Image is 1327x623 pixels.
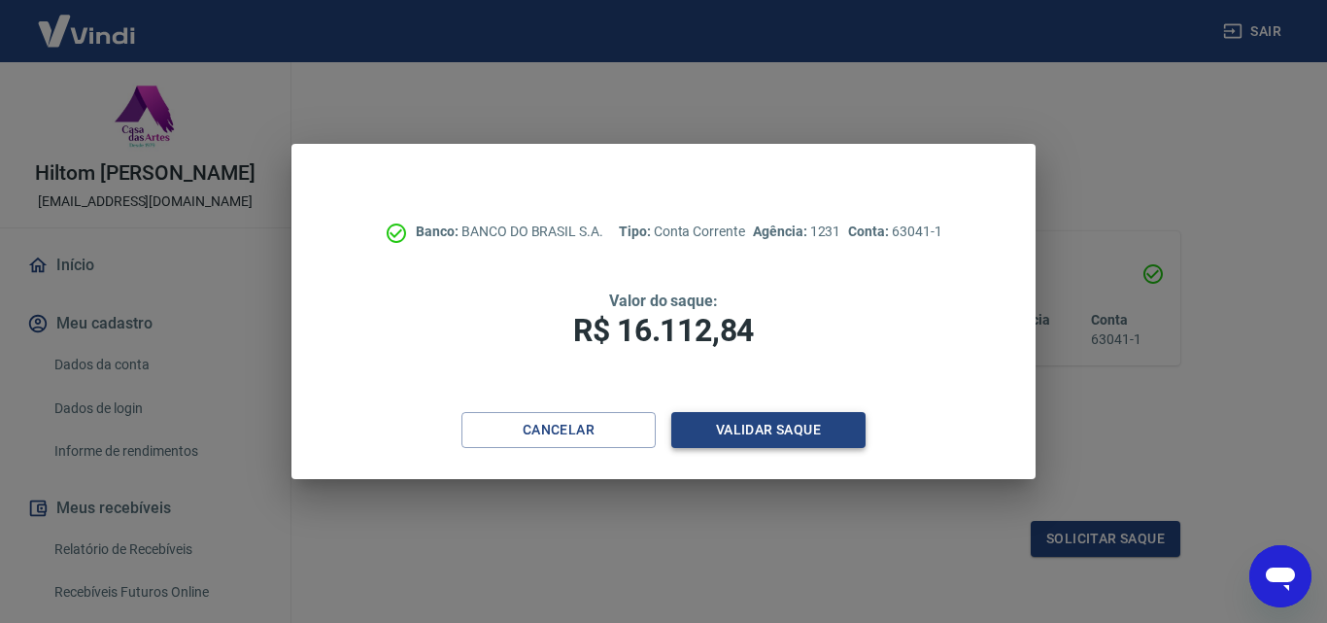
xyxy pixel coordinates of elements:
span: Agência: [753,224,810,239]
span: Valor do saque: [609,292,718,310]
button: Validar saque [671,412,866,448]
span: Conta: [848,224,892,239]
span: Banco: [416,224,461,239]
iframe: Botão para abrir a janela de mensagens [1249,545,1311,607]
span: Tipo: [619,224,654,239]
p: 1231 [753,222,840,242]
p: 63041-1 [848,222,941,242]
p: Conta Corrente [619,222,745,242]
button: Cancelar [461,412,656,448]
p: BANCO DO BRASIL S.A. [416,222,603,242]
span: R$ 16.112,84 [573,312,754,349]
